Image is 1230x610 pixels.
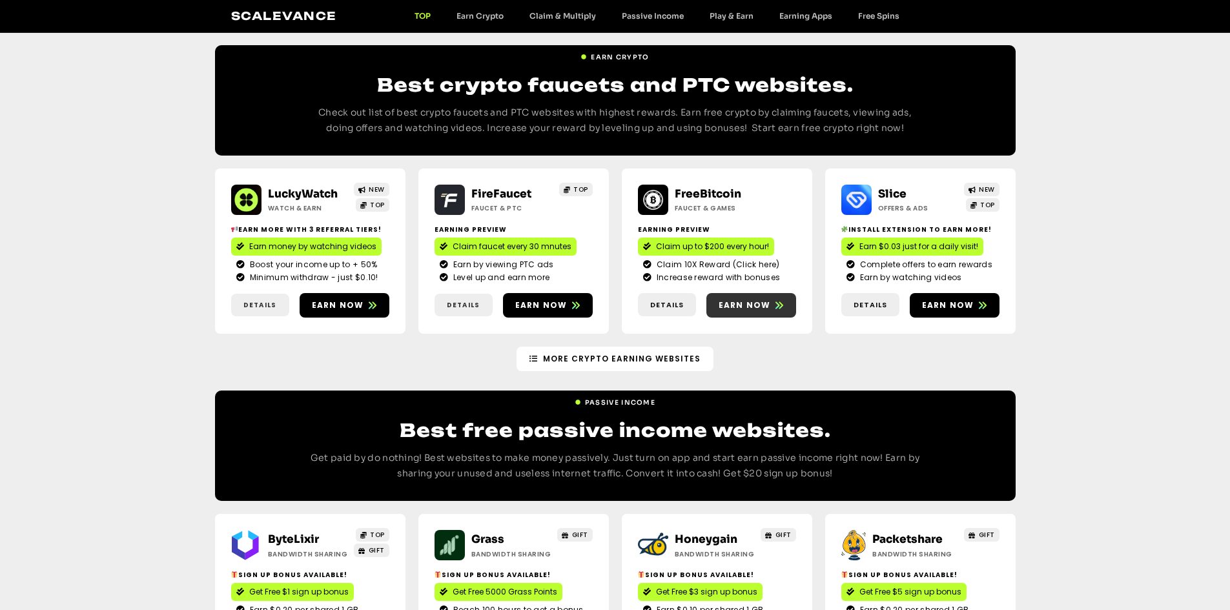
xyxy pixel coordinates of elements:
a: TOP [559,183,593,196]
a: NEW [354,183,389,196]
a: Claim up to $200 every hour! [638,238,774,256]
span: Earn $0.03 just for a daily visit! [859,241,978,252]
a: TOP [356,528,389,542]
span: GIFT [979,530,995,540]
h2: Best free passive income websites. [305,418,925,443]
span: TOP [370,200,385,210]
a: Get Free $5 sign up bonus [841,583,967,601]
a: Claim 10X Reward (Click here) [643,259,791,270]
a: Honeygain [675,533,737,546]
a: TOP [966,198,999,212]
span: TOP [980,200,995,210]
a: GIFT [964,528,999,542]
a: GIFT [557,528,593,542]
h2: Faucet & Games [675,203,755,213]
a: Get Free $3 sign up bonus [638,583,763,601]
a: FreeBitcoin [675,187,741,201]
a: Get Free $1 sign up bonus [231,583,354,601]
span: Get Free $3 sign up bonus [656,586,757,598]
h2: Sign up bonus available! [435,570,593,580]
a: Play & Earn [697,11,766,21]
h2: Bandwidth Sharing [471,549,552,559]
h2: Bandwidth Sharing [268,549,349,559]
a: FireFaucet [471,187,531,201]
a: Details [231,294,289,316]
a: Earning Apps [766,11,845,21]
a: Free Spins [845,11,912,21]
a: Earn $0.03 just for a daily visit! [841,238,983,256]
img: 🎁 [841,571,848,578]
h2: Best crypto faucets and PTC websites. [305,72,925,97]
h2: Bandwidth Sharing [675,549,755,559]
span: Earn by watching videos [857,272,962,283]
span: Get Free $1 sign up bonus [249,586,349,598]
p: Check out list of best crypto faucets and PTC websites with highest rewards. Earn free crypto by ... [305,105,925,136]
span: Earn now [515,300,568,311]
a: GIFT [354,544,389,557]
h2: Offers & Ads [878,203,959,213]
img: 🧩 [841,226,848,232]
a: LuckyWatch [268,187,338,201]
span: Earn now [312,300,364,311]
a: Earn now [706,293,796,318]
span: Earn Crypto [591,52,649,62]
a: Packetshare [872,533,943,546]
img: 📢 [231,226,238,232]
span: Claim up to $200 every hour! [656,241,769,252]
a: NEW [964,183,999,196]
h2: Sign up bonus available! [231,570,389,580]
a: More Crypto earning Websites [517,347,713,371]
a: Get Free 5000 Grass Points [435,583,562,601]
span: NEW [369,185,385,194]
a: Passive Income [575,392,655,407]
nav: Menu [402,11,912,21]
p: Get paid by do nothing! Best websites to make money passively. Just turn on app and start earn pa... [305,451,925,482]
span: Details [854,300,887,310]
a: Earn Crypto [580,47,649,62]
a: TOP [402,11,444,21]
a: Earn now [300,293,389,318]
a: Claim faucet every 30 mnutes [435,238,577,256]
span: Boost your income up to + 50% [247,259,378,270]
span: Details [650,300,684,310]
span: Earn by viewing PTC ads [450,259,554,270]
a: Details [435,294,493,316]
span: NEW [979,185,995,194]
h2: Faucet & PTC [471,203,552,213]
a: GIFT [761,528,796,542]
span: Claim faucet every 30 mnutes [453,241,571,252]
span: Minimum withdraw - just $0.10! [247,272,378,283]
h2: Earning Preview [435,225,593,234]
a: Scalevance [231,9,337,23]
img: 🎁 [638,571,644,578]
h2: Watch & Earn [268,203,349,213]
h2: Sign up bonus available! [638,570,796,580]
h2: Earn more with 3 referral Tiers! [231,225,389,234]
a: Grass [471,533,504,546]
img: 🎁 [231,571,238,578]
span: Claim 10X Reward (Click here) [653,259,780,270]
span: Complete offers to earn rewards [857,259,992,270]
a: Earn Crypto [444,11,517,21]
h2: Install extension to earn more! [841,225,999,234]
a: Earn money by watching videos [231,238,382,256]
a: TOP [356,198,389,212]
a: Details [638,293,696,317]
a: Earn now [910,293,999,318]
span: Passive Income [585,398,655,407]
a: Slice [878,187,907,201]
a: Passive Income [609,11,697,21]
span: TOP [573,185,588,194]
span: Level up and earn more [450,272,550,283]
span: GIFT [775,530,792,540]
span: GIFT [572,530,588,540]
span: GIFT [369,545,385,555]
a: ByteLixir [268,533,319,546]
a: Earn now [503,293,593,318]
span: TOP [370,530,385,540]
h2: Sign up bonus available! [841,570,999,580]
h2: Bandwidth Sharing [872,549,953,559]
span: Details [447,300,480,310]
span: Increase reward with bonuses [653,272,780,283]
a: Claim & Multiply [517,11,609,21]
